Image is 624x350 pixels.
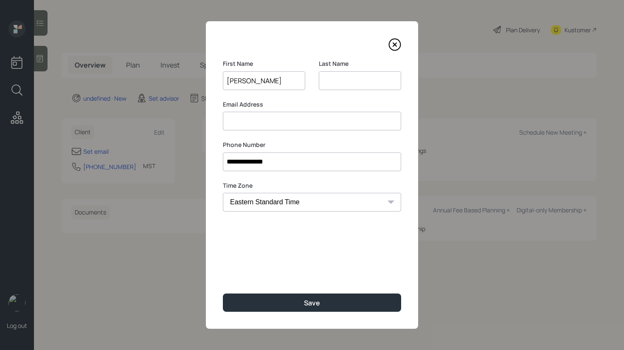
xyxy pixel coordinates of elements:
[304,298,320,308] div: Save
[223,100,401,109] label: Email Address
[223,59,305,68] label: First Name
[223,141,401,149] label: Phone Number
[223,181,401,190] label: Time Zone
[319,59,401,68] label: Last Name
[223,294,401,312] button: Save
